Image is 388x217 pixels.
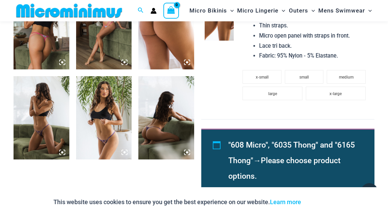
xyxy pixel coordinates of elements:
[308,2,315,19] span: Menu Toggle
[188,2,235,19] a: Micro BikinisMenu ToggleMenu Toggle
[235,2,287,19] a: Micro LingerieMenu ToggleMenu Toggle
[76,76,132,160] img: Slay Lavender Martini 6165 Thong
[287,2,317,19] a: OutersMenu ToggleMenu Toggle
[306,194,335,210] button: Accept
[285,70,324,84] li: small
[317,2,373,19] a: Mens SwimwearMenu ToggleMenu Toggle
[289,2,308,19] span: Outers
[14,76,69,160] img: Slay Lavender Martini 6165 Thong
[306,87,366,100] li: x-large
[278,2,285,19] span: Menu Toggle
[228,156,341,181] span: Please choose product options.
[189,2,227,19] span: Micro Bikinis
[339,75,353,80] span: medium
[14,3,125,18] img: MM SHOP LOGO FLAT
[329,91,342,96] span: x-large
[151,8,157,14] a: Account icon link
[163,3,179,18] a: View Shopping Cart, empty
[53,197,301,207] p: This website uses cookies to ensure you get the best experience on our website.
[299,75,309,80] span: small
[187,1,374,20] nav: Site Navigation
[243,87,302,100] li: large
[228,140,355,165] span: "608 Micro", "6035 Thong" and "6165 Thong"
[237,2,278,19] span: Micro Lingerie
[256,75,269,80] span: x-small
[259,41,369,51] li: Lace tri back.
[318,2,365,19] span: Mens Swimwear
[270,198,301,205] a: Learn more
[138,6,144,15] a: Search icon link
[228,137,359,184] li: →
[259,31,369,41] li: Micro open panel with straps in front.
[243,70,281,84] li: x-small
[268,91,277,96] span: large
[259,51,369,61] li: Fabric: 95% Nylon - 5% Elastane.
[259,21,369,31] li: Thin straps.
[227,2,234,19] span: Menu Toggle
[365,2,372,19] span: Menu Toggle
[138,76,194,160] img: Slay Lavender Martini 6165 Thong
[327,70,366,84] li: medium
